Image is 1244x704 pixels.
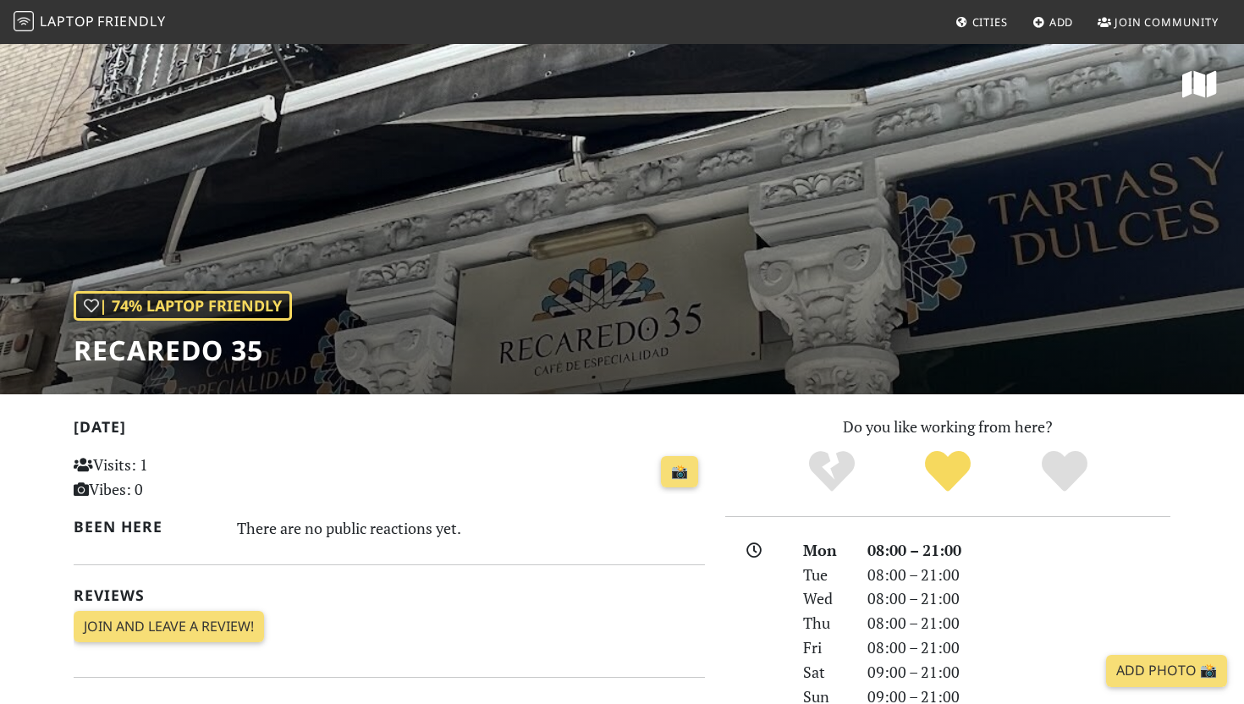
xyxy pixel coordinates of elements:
[949,7,1015,37] a: Cities
[857,563,1181,587] div: 08:00 – 21:00
[74,291,292,321] div: | 74% Laptop Friendly
[74,453,271,502] p: Visits: 1 Vibes: 0
[74,611,264,643] a: Join and leave a review!
[972,14,1008,30] span: Cities
[725,415,1170,439] p: Do you like working from here?
[40,12,95,30] span: Laptop
[97,12,165,30] span: Friendly
[74,334,292,366] h1: Recaredo 35
[857,538,1181,563] div: 08:00 – 21:00
[857,660,1181,685] div: 09:00 – 21:00
[793,538,857,563] div: Mon
[793,586,857,611] div: Wed
[857,586,1181,611] div: 08:00 – 21:00
[661,456,698,488] a: 📸
[1026,7,1081,37] a: Add
[74,418,705,443] h2: [DATE]
[1049,14,1074,30] span: Add
[793,563,857,587] div: Tue
[857,635,1181,660] div: 08:00 – 21:00
[773,448,890,495] div: No
[793,635,857,660] div: Fri
[889,448,1006,495] div: Yes
[74,586,705,604] h2: Reviews
[1115,14,1219,30] span: Join Community
[1106,655,1227,687] a: Add Photo 📸
[793,611,857,635] div: Thu
[793,660,857,685] div: Sat
[237,514,706,542] div: There are no public reactions yet.
[1091,7,1225,37] a: Join Community
[14,11,34,31] img: LaptopFriendly
[14,8,166,37] a: LaptopFriendly LaptopFriendly
[1006,448,1123,495] div: Definitely!
[857,611,1181,635] div: 08:00 – 21:00
[74,518,217,536] h2: Been here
